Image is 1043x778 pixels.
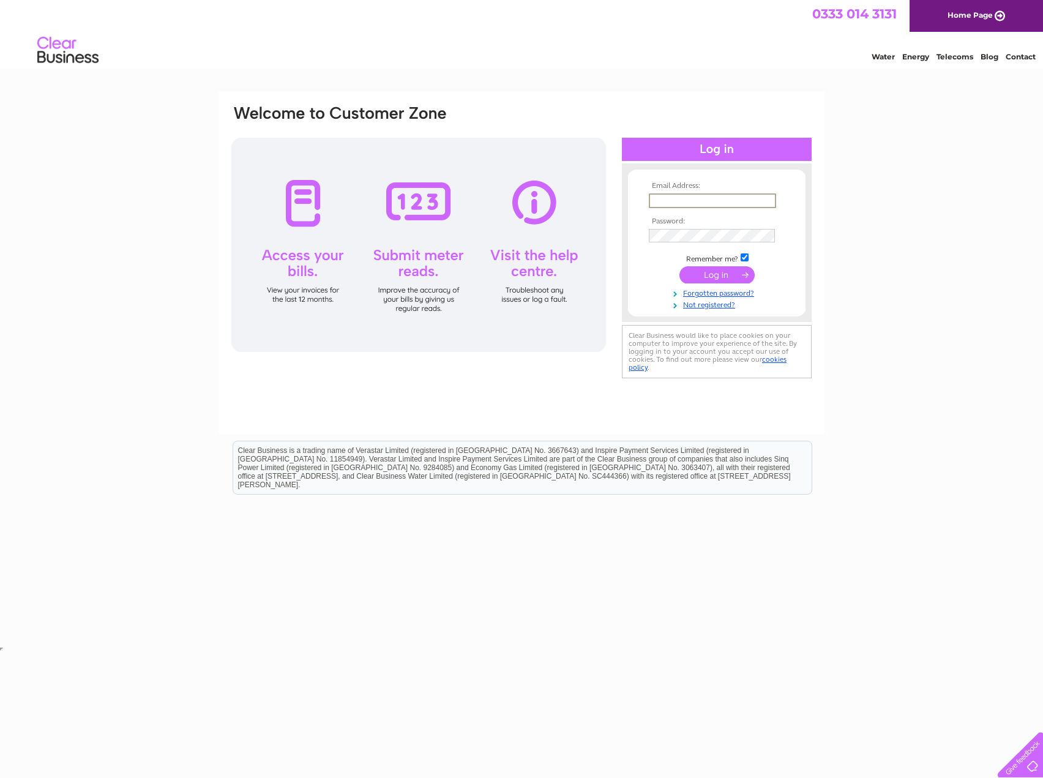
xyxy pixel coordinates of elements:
div: Clear Business would like to place cookies on your computer to improve your experience of the sit... [622,325,812,378]
a: Contact [1006,52,1036,61]
a: Water [872,52,895,61]
th: Password: [646,217,788,226]
img: logo.png [37,32,99,69]
a: Telecoms [936,52,973,61]
th: Email Address: [646,182,788,190]
a: cookies policy [629,355,787,372]
input: Submit [679,266,755,283]
a: Forgotten password? [649,286,788,298]
a: Not registered? [649,298,788,310]
a: Energy [902,52,929,61]
td: Remember me? [646,252,788,264]
div: Clear Business is a trading name of Verastar Limited (registered in [GEOGRAPHIC_DATA] No. 3667643... [233,7,812,59]
a: 0333 014 3131 [812,6,897,21]
a: Blog [981,52,998,61]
